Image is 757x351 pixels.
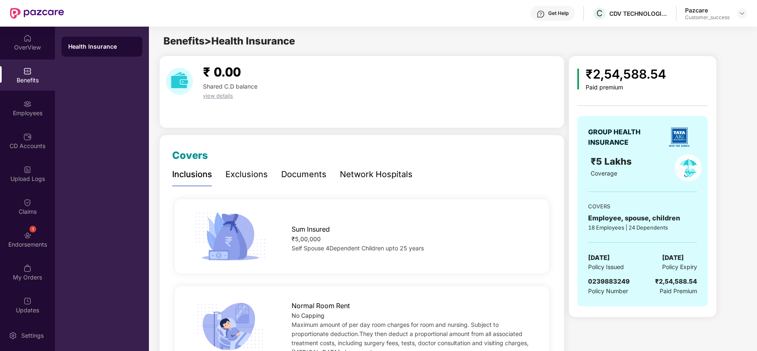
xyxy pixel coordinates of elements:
span: Policy Number [588,287,628,294]
img: icon [192,210,269,263]
div: ₹5,00,000 [292,235,532,244]
span: Paid Premium [660,287,697,296]
span: Shared C.D balance [203,83,257,90]
img: icon [577,69,579,89]
div: Exclusions [225,168,268,181]
img: svg+xml;base64,PHN2ZyBpZD0iTXlfT3JkZXJzIiBkYXRhLW5hbWU9Ik15IE9yZGVycyIgeG1sbnM9Imh0dHA6Ly93d3cudz... [23,264,32,272]
img: svg+xml;base64,PHN2ZyBpZD0iRHJvcGRvd24tMzJ4MzIiIHhtbG5zPSJodHRwOi8vd3d3LnczLm9yZy8yMDAwL3N2ZyIgd2... [739,10,745,17]
div: No Capping [292,311,532,320]
img: svg+xml;base64,PHN2ZyBpZD0iSG9tZSIgeG1sbnM9Imh0dHA6Ly93d3cudzMub3JnLzIwMDAvc3ZnIiB3aWR0aD0iMjAiIG... [23,34,32,42]
span: Policy Issued [588,262,624,272]
div: GROUP HEALTH INSURANCE [588,127,661,148]
div: CDV TECHNOLOGIES PRIVATE LIMITED [609,10,668,17]
span: Benefits > Health Insurance [163,35,295,47]
div: Employee, spouse, children [588,213,697,223]
span: Coverage [591,170,617,177]
span: ₹5 Lakhs [591,156,634,167]
span: Covers [172,149,208,161]
span: Sum Insured [292,224,330,235]
img: svg+xml;base64,PHN2ZyBpZD0iVXBsb2FkX0xvZ3MiIGRhdGEtbmFtZT0iVXBsb2FkIExvZ3MiIHhtbG5zPSJodHRwOi8vd3... [23,166,32,174]
span: view details [203,92,233,99]
div: ₹2,54,588.54 [586,64,666,84]
img: New Pazcare Logo [10,8,64,19]
div: 1 [30,226,36,232]
img: insurerLogo [665,123,694,152]
div: Pazcare [685,6,730,14]
div: Customer_success [685,14,730,21]
img: svg+xml;base64,PHN2ZyBpZD0iQmVuZWZpdHMiIHhtbG5zPSJodHRwOi8vd3d3LnczLm9yZy8yMDAwL3N2ZyIgd2lkdGg9Ij... [23,67,32,75]
img: svg+xml;base64,PHN2ZyBpZD0iRW1wbG95ZWVzIiB4bWxucz0iaHR0cDovL3d3dy53My5vcmcvMjAwMC9zdmciIHdpZHRoPS... [23,100,32,108]
div: Get Help [548,10,569,17]
img: svg+xml;base64,PHN2ZyBpZD0iU2V0dGluZy0yMHgyMCIgeG1sbnM9Imh0dHA6Ly93d3cudzMub3JnLzIwMDAvc3ZnIiB3aW... [9,331,17,340]
img: svg+xml;base64,PHN2ZyBpZD0iRW5kb3JzZW1lbnRzIiB4bWxucz0iaHR0cDovL3d3dy53My5vcmcvMjAwMC9zdmciIHdpZH... [23,231,32,240]
div: Health Insurance [68,42,136,51]
span: ₹ 0.00 [203,64,241,79]
span: Policy Expiry [662,262,697,272]
img: svg+xml;base64,PHN2ZyBpZD0iQ0RfQWNjb3VudHMiIGRhdGEtbmFtZT0iQ0QgQWNjb3VudHMiIHhtbG5zPSJodHRwOi8vd3... [23,133,32,141]
img: download [166,68,193,95]
span: Normal Room Rent [292,301,350,311]
div: Inclusions [172,168,212,181]
span: C [596,8,603,18]
img: svg+xml;base64,PHN2ZyBpZD0iQ2xhaW0iIHhtbG5zPSJodHRwOi8vd3d3LnczLm9yZy8yMDAwL3N2ZyIgd2lkdGg9IjIwIi... [23,198,32,207]
span: [DATE] [588,253,610,263]
div: Settings [19,331,46,340]
div: 18 Employees | 24 Dependents [588,223,697,232]
img: svg+xml;base64,PHN2ZyBpZD0iSGVscC0zMngzMiIgeG1sbnM9Imh0dHA6Ly93d3cudzMub3JnLzIwMDAvc3ZnIiB3aWR0aD... [537,10,545,18]
div: COVERS [588,202,697,210]
div: Documents [281,168,327,181]
img: svg+xml;base64,PHN2ZyBpZD0iVXBkYXRlZCIgeG1sbnM9Imh0dHA6Ly93d3cudzMub3JnLzIwMDAvc3ZnIiB3aWR0aD0iMj... [23,297,32,305]
div: ₹2,54,588.54 [655,277,697,287]
span: 0239883249 [588,277,630,285]
span: [DATE] [662,253,684,263]
div: Network Hospitals [340,168,413,181]
img: policyIcon [675,154,702,181]
span: Self Spouse 4Dependent Children upto 25 years [292,245,424,252]
div: Paid premium [586,84,666,91]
